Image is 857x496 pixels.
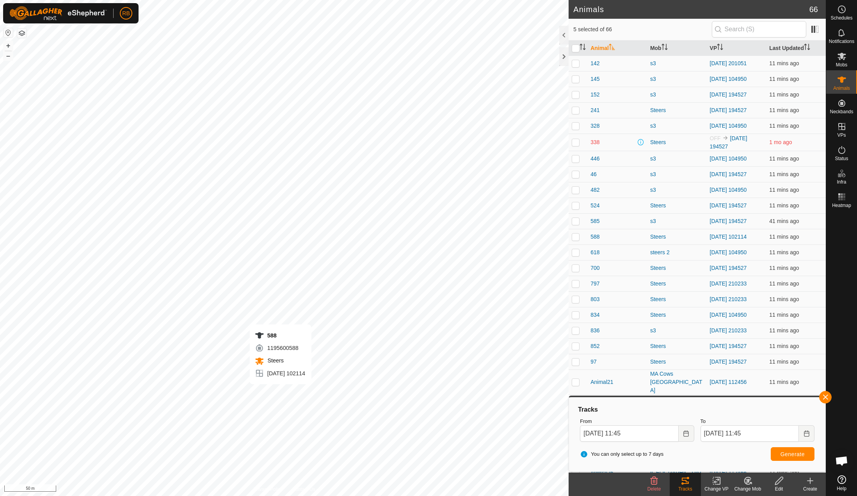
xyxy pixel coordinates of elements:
[710,359,747,365] a: [DATE] 194527
[17,29,27,38] button: Map Layers
[799,425,814,442] button: Choose Date
[710,76,747,82] a: [DATE] 104950
[573,25,711,34] span: 5 selected of 66
[826,472,857,494] a: Help
[590,280,599,288] span: 797
[255,343,305,353] div: 1195600588
[809,4,818,15] span: 66
[670,485,701,492] div: Tracks
[707,41,766,56] th: VP
[647,486,661,492] span: Delete
[650,122,704,130] div: s3
[710,296,747,302] a: [DATE] 210233
[835,156,848,161] span: Status
[590,155,599,163] span: 446
[710,135,747,150] a: [DATE] 194527
[650,264,704,272] div: Steers
[590,295,599,303] span: 803
[832,203,851,208] span: Heatmap
[769,379,799,385] span: 9 Sept 2025, 11:34 am
[573,5,809,14] h2: Animals
[769,327,799,334] span: 9 Sept 2025, 11:33 am
[590,358,597,366] span: 97
[710,135,721,141] span: OFF
[650,395,704,419] div: MA Cows [GEOGRAPHIC_DATA]
[837,133,846,137] span: VPs
[590,91,599,99] span: 152
[580,45,586,51] p-sorticon: Activate to sort
[580,417,694,425] label: From
[766,41,826,56] th: Last Updated
[661,45,668,51] p-sorticon: Activate to sort
[769,187,799,193] span: 9 Sept 2025, 11:33 am
[710,187,747,193] a: [DATE] 104950
[710,327,747,334] a: [DATE] 210233
[650,248,704,257] div: steers 2
[650,59,704,68] div: s3
[712,21,806,37] input: Search (S)
[763,485,795,492] div: Edit
[769,359,799,365] span: 9 Sept 2025, 11:33 am
[679,425,694,442] button: Choose Date
[4,41,13,50] button: +
[650,186,704,194] div: s3
[837,180,846,184] span: Infra
[650,280,704,288] div: Steers
[710,280,747,287] a: [DATE] 210233
[580,450,663,458] span: You can only select up to 7 days
[710,202,747,209] a: [DATE] 194527
[769,265,799,271] span: 9 Sept 2025, 11:33 am
[769,202,799,209] span: 9 Sept 2025, 11:33 am
[590,75,599,83] span: 145
[710,343,747,349] a: [DATE] 194527
[650,295,704,303] div: Steers
[781,451,805,457] span: Generate
[769,107,799,113] span: 9 Sept 2025, 11:33 am
[795,485,826,492] div: Create
[830,109,853,114] span: Neckbands
[804,45,810,51] p-sorticon: Activate to sort
[590,138,599,146] span: 338
[9,6,107,20] img: Gallagher Logo
[836,62,847,67] span: Mobs
[769,155,799,162] span: 9 Sept 2025, 11:33 am
[590,217,599,225] span: 585
[769,312,799,318] span: 9 Sept 2025, 11:33 am
[769,218,799,224] span: 9 Sept 2025, 11:03 am
[710,91,747,98] a: [DATE] 194527
[701,485,732,492] div: Change VP
[722,135,729,141] img: to
[829,39,854,44] span: Notifications
[650,311,704,319] div: Steers
[710,379,747,385] a: [DATE] 112456
[609,45,615,51] p-sorticon: Activate to sort
[710,312,747,318] a: [DATE] 104950
[4,28,13,37] button: Reset Map
[590,378,613,386] span: Animal21
[577,405,818,414] div: Tracks
[830,449,853,473] div: Open chat
[710,60,747,66] a: [DATE] 201051
[769,296,799,302] span: 9 Sept 2025, 11:33 am
[590,170,597,178] span: 46
[650,358,704,366] div: Steers
[650,202,704,210] div: Steers
[590,186,599,194] span: 482
[771,447,814,461] button: Generate
[769,171,799,177] span: 9 Sept 2025, 11:33 am
[650,91,704,99] div: s3
[122,9,130,18] span: RB
[255,331,305,340] div: 588
[769,234,799,240] span: 9 Sept 2025, 11:33 am
[590,233,599,241] span: 588
[769,60,799,66] span: 9 Sept 2025, 11:33 am
[292,486,315,493] a: Contact Us
[650,155,704,163] div: s3
[590,342,599,350] span: 852
[650,327,704,335] div: s3
[650,370,704,394] div: MA Cows [GEOGRAPHIC_DATA]
[590,264,599,272] span: 700
[590,248,599,257] span: 618
[830,16,852,20] span: Schedules
[650,233,704,241] div: Steers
